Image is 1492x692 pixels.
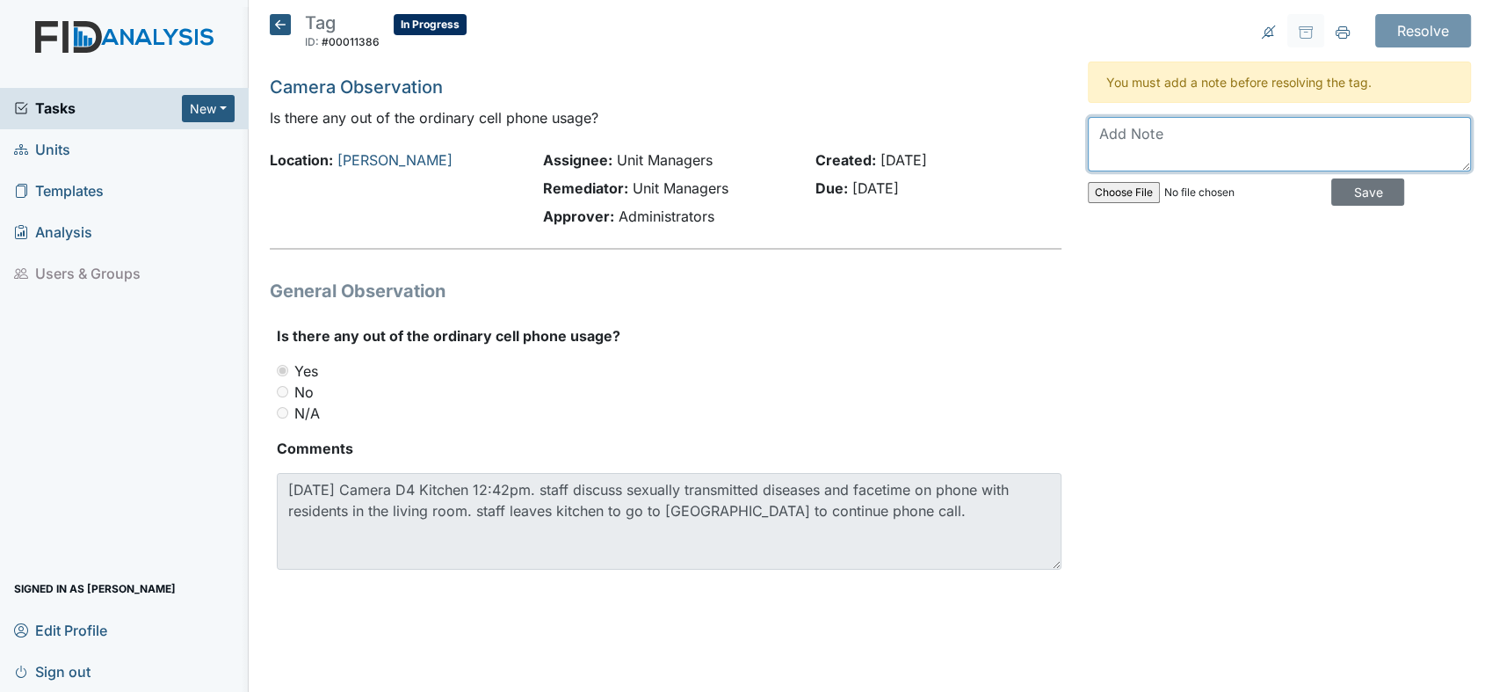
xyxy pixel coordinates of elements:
strong: Approver: [542,208,613,225]
input: Yes [277,365,288,376]
label: N/A [294,403,320,424]
strong: Location: [270,151,333,169]
strong: Comments [277,438,1061,459]
label: Yes [294,361,318,382]
span: Unit Managers [632,179,728,197]
span: Units [14,136,70,164]
span: ID: [305,35,319,48]
span: Tag [305,12,336,33]
strong: Remediator: [542,179,627,197]
input: No [277,386,288,397]
a: Camera Observation [270,76,443,98]
input: N/A [277,407,288,419]
span: Edit Profile [14,616,107,644]
span: Analysis [14,219,92,246]
p: Is there any out of the ordinary cell phone usage? [270,107,1061,128]
span: Sign out [14,658,91,685]
span: In Progress [394,14,467,35]
span: [DATE] [852,179,899,197]
textarea: [DATE] Camera D4 Kitchen 12:42pm. staff discuss sexually transmitted diseases and facetime on pho... [277,473,1061,570]
button: New [182,95,235,122]
div: You must add a note before resolving the tag. [1088,62,1471,103]
label: Is there any out of the ordinary cell phone usage? [277,325,620,346]
label: No [294,382,314,403]
input: Save [1331,178,1404,206]
h1: General Observation [270,278,1061,304]
a: [PERSON_NAME] [337,151,453,169]
span: Unit Managers [616,151,712,169]
strong: Due: [815,179,848,197]
span: [DATE] [880,151,927,169]
strong: Assignee: [542,151,612,169]
strong: Created: [815,151,876,169]
span: #00011386 [322,35,380,48]
span: Templates [14,178,104,205]
input: Resolve [1375,14,1471,47]
a: Tasks [14,98,182,119]
span: Administrators [618,208,713,225]
span: Signed in as [PERSON_NAME] [14,575,176,602]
